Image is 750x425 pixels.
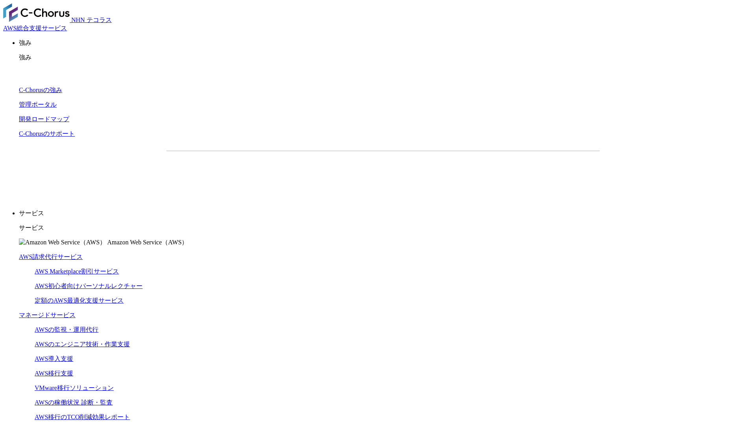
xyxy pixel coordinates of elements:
a: AWSの稼働状況 診断・監査 [35,399,113,406]
a: AWSの監視・運用代行 [35,326,98,333]
a: 管理ポータル [19,101,57,108]
a: VMware移行ソリューション [35,384,114,391]
p: 強み [19,54,747,62]
img: 矢印 [501,172,507,175]
img: AWS総合支援サービス C-Chorus [3,3,70,22]
p: サービス [19,209,747,218]
a: AWS総合支援サービス C-Chorus NHN テコラスAWS総合支援サービス [3,17,112,31]
a: AWS初心者向けパーソナルレクチャー [35,283,143,289]
a: C-Chorusのサポート [19,130,75,137]
a: 定額のAWS最適化支援サービス [35,297,124,304]
img: Amazon Web Service（AWS） [19,238,106,247]
p: サービス [19,224,747,232]
a: AWS請求代行サービス [19,253,83,260]
a: AWS移行のTCO削減効果レポート [35,414,130,420]
a: AWS移行支援 [35,370,73,377]
a: まずは相談する [387,164,514,183]
span: Amazon Web Service（AWS） [107,239,188,246]
a: AWSのエンジニア技術・作業支援 [35,341,130,347]
a: 資料を請求する [252,164,379,183]
a: AWS Marketplace割引サービス [35,268,119,275]
p: 強み [19,39,747,47]
a: C-Chorusの強み [19,87,62,93]
a: 開発ロードマップ [19,116,69,122]
a: AWS導入支援 [35,355,73,362]
a: マネージドサービス [19,312,76,318]
img: 矢印 [366,172,372,175]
